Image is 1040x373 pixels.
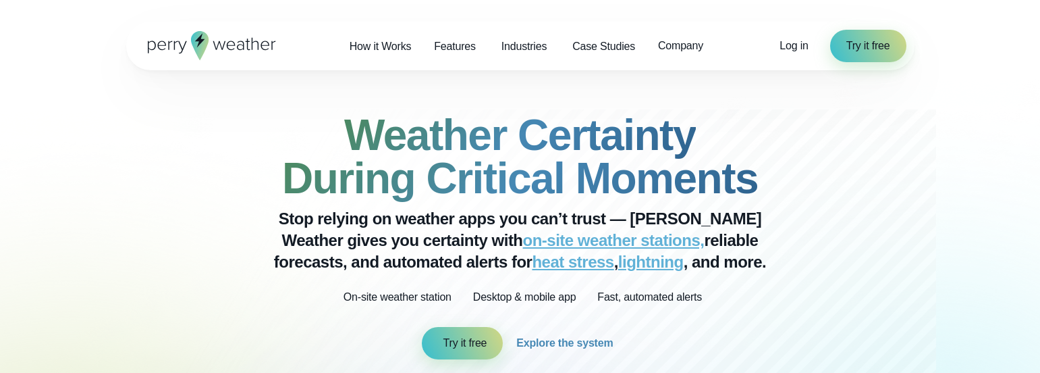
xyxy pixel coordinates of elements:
strong: Weather Certainty During Critical Moments [282,111,758,203]
p: Fast, automated alerts [597,289,702,305]
p: Desktop & mobile app [473,289,576,305]
p: Stop relying on weather apps you can’t trust — [PERSON_NAME] Weather gives you certainty with rel... [250,208,790,273]
a: How it Works [338,32,423,60]
a: heat stress [532,253,613,271]
span: Company [658,38,703,54]
span: Try it free [443,335,487,351]
p: On-site weather station [344,289,451,305]
span: How it Works [350,39,412,55]
span: Features [434,39,476,55]
span: Industries [501,39,547,55]
a: Try it free [422,327,503,359]
a: Case Studies [561,32,647,60]
span: Case Studies [572,39,635,55]
span: Log in [779,40,808,51]
a: Explore the system [516,327,618,359]
span: Try it free [846,38,890,54]
a: lightning [618,253,684,271]
span: Explore the system [516,335,613,351]
a: on-site weather stations, [523,231,705,249]
a: Log in [779,38,808,54]
a: Try it free [830,30,906,62]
